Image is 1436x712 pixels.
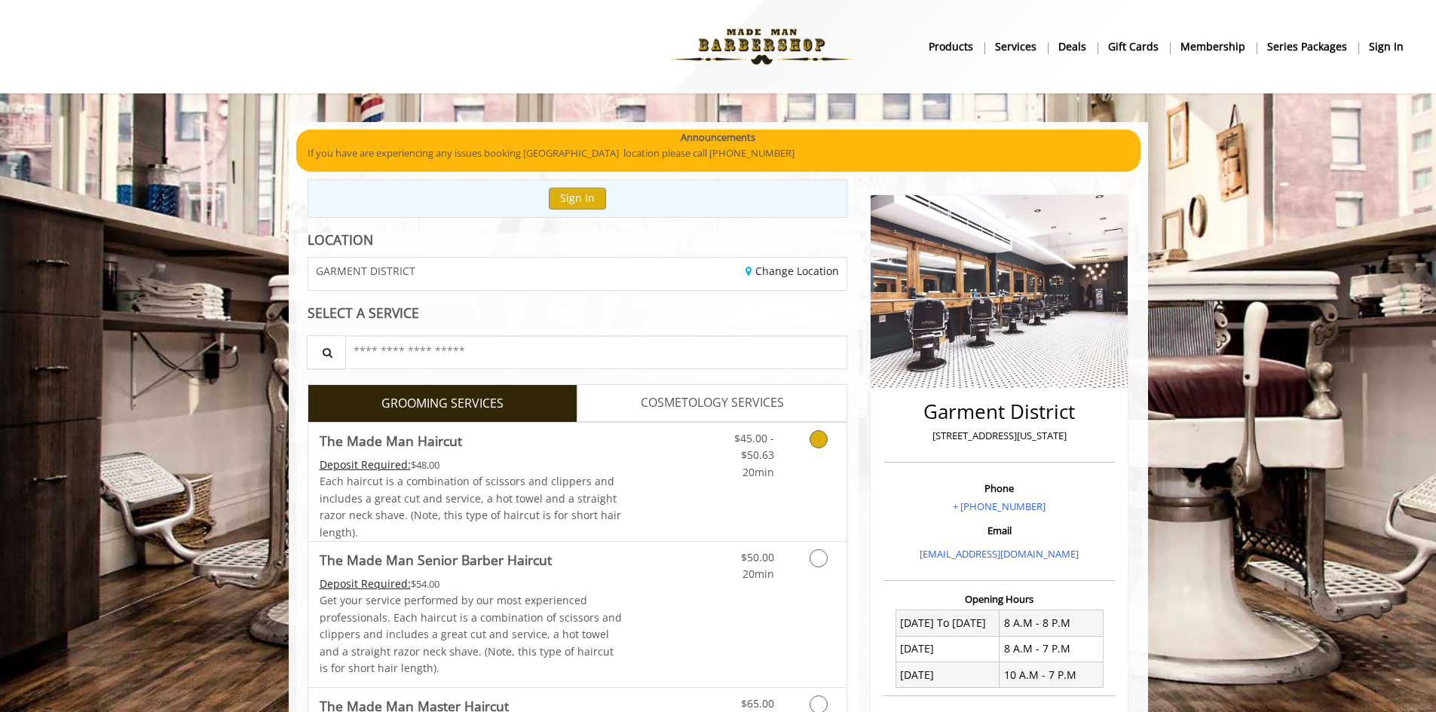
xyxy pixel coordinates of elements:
b: Services [995,38,1036,55]
b: LOCATION [308,231,373,249]
a: sign insign in [1358,35,1414,57]
div: $48.00 [320,457,623,473]
span: 20min [742,465,774,479]
span: GARMENT DISTRICT [316,265,415,277]
td: [DATE] [896,662,1000,688]
img: Made Man Barbershop logo [658,5,865,88]
a: Gift cardsgift cards [1098,35,1170,57]
p: Get your service performed by our most experienced professionals. Each haircut is a combination o... [320,592,623,677]
a: Change Location [746,264,839,278]
p: If you have are experiencing any issues booking [GEOGRAPHIC_DATA] location please call [PHONE_NUM... [308,145,1129,161]
a: + [PHONE_NUMBER] [953,500,1046,513]
span: 20min [742,567,774,581]
b: Series packages [1267,38,1347,55]
a: Series packagesSeries packages [1257,35,1358,57]
b: products [929,38,973,55]
span: $50.00 [741,550,774,564]
b: Deals [1058,38,1086,55]
td: 10 A.M - 7 P.M [1000,662,1104,688]
td: 8 A.M - 7 P.M [1000,636,1104,662]
td: [DATE] To [DATE] [896,610,1000,636]
span: $45.00 - $50.63 [734,431,774,462]
h2: Garment District [887,401,1111,423]
a: MembershipMembership [1170,35,1257,57]
b: Announcements [681,130,755,145]
a: DealsDeals [1048,35,1098,57]
div: $54.00 [320,576,623,592]
span: This service needs some Advance to be paid before we block your appointment [320,576,411,591]
b: Membership [1180,38,1245,55]
b: The Made Man Haircut [320,430,462,451]
td: [DATE] [896,636,1000,662]
span: $65.00 [741,696,774,710]
button: Sign In [549,188,606,209]
button: Service Search [307,335,346,369]
td: 8 A.M - 8 P.M [1000,610,1104,636]
p: [STREET_ADDRESS][US_STATE] [887,428,1111,444]
span: COSMETOLOGY SERVICES [641,393,784,413]
div: SELECT A SERVICE [308,306,848,320]
span: GROOMING SERVICES [381,394,504,414]
b: sign in [1369,38,1404,55]
a: [EMAIL_ADDRESS][DOMAIN_NAME] [920,547,1079,561]
b: The Made Man Senior Barber Haircut [320,549,552,570]
h3: Opening Hours [883,594,1115,604]
a: Productsproducts [918,35,984,57]
h3: Phone [887,483,1111,494]
span: Each haircut is a combination of scissors and clippers and includes a great cut and service, a ho... [320,474,621,539]
span: This service needs some Advance to be paid before we block your appointment [320,457,411,472]
a: ServicesServices [984,35,1048,57]
h3: Email [887,525,1111,536]
b: gift cards [1108,38,1159,55]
